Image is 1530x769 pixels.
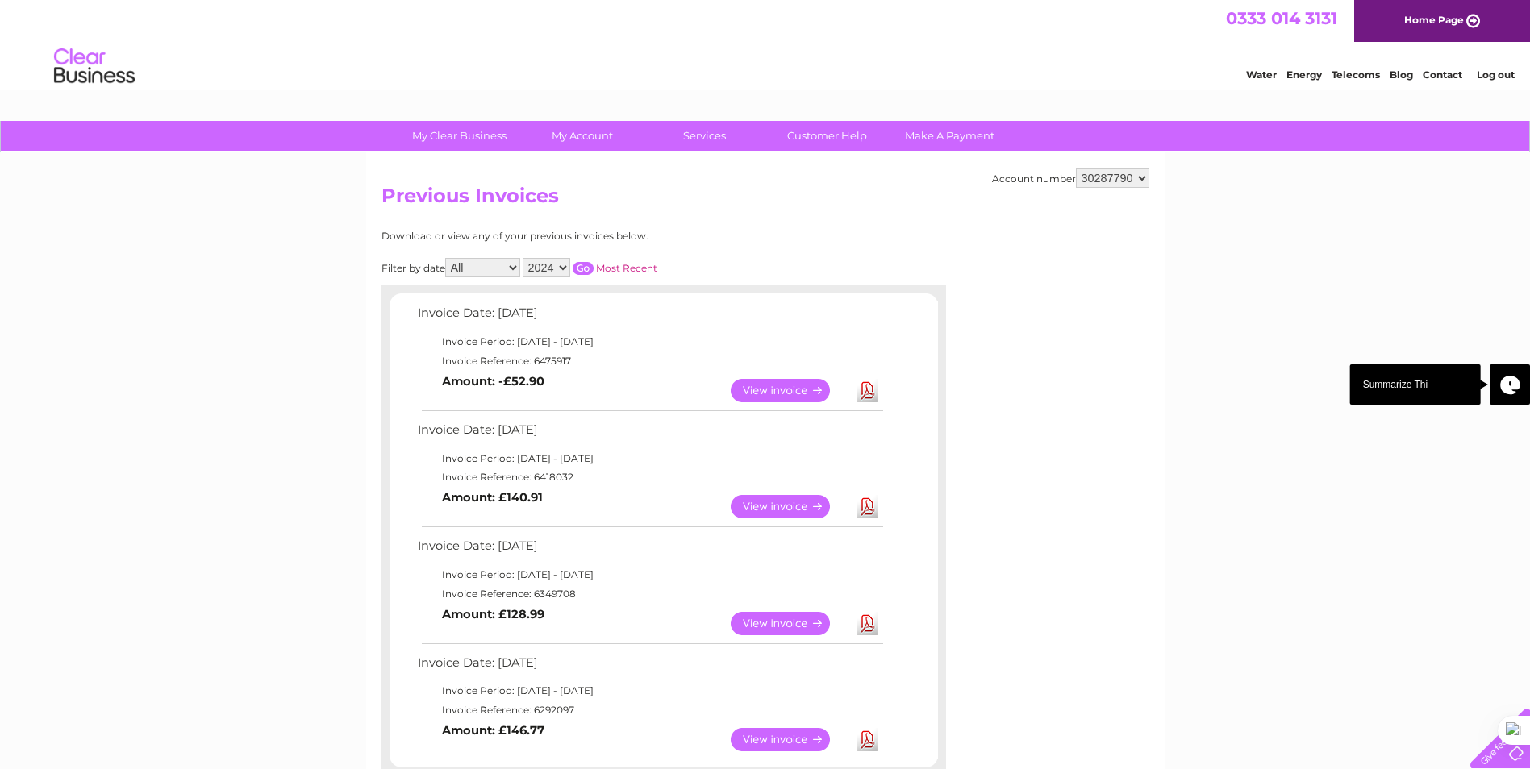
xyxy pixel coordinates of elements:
[414,419,886,449] td: Invoice Date: [DATE]
[1226,8,1337,28] a: 0333 014 3131
[857,728,878,751] a: Download
[883,121,1016,151] a: Make A Payment
[414,449,886,468] td: Invoice Period: [DATE] - [DATE]
[414,565,886,584] td: Invoice Period: [DATE] - [DATE]
[761,121,894,151] a: Customer Help
[414,468,886,487] td: Invoice Reference: 6418032
[515,121,648,151] a: My Account
[385,9,1147,78] div: Clear Business is a trading name of Verastar Limited (registered in [GEOGRAPHIC_DATA] No. 3667643...
[381,185,1149,215] h2: Previous Invoices
[414,302,886,332] td: Invoice Date: [DATE]
[53,42,135,91] img: logo.png
[414,681,886,700] td: Invoice Period: [DATE] - [DATE]
[393,121,526,151] a: My Clear Business
[638,121,771,151] a: Services
[857,379,878,402] a: Download
[442,374,544,389] b: Amount: -£52.90
[596,262,657,274] a: Most Recent
[414,652,886,682] td: Invoice Date: [DATE]
[857,495,878,518] a: Download
[731,728,849,751] a: View
[731,495,849,518] a: View
[857,612,878,635] a: Download
[414,332,886,351] td: Invoice Period: [DATE] - [DATE]
[414,535,886,565] td: Invoice Date: [DATE]
[731,612,849,635] a: View
[1246,69,1277,81] a: Water
[381,258,805,277] div: Filter by date
[414,351,886,371] td: Invoice Reference: 6475917
[1423,69,1462,81] a: Contact
[731,379,849,402] a: View
[442,607,544,621] b: Amount: £128.99
[381,231,805,242] div: Download or view any of your previous invoices below.
[1332,69,1380,81] a: Telecoms
[442,723,544,738] b: Amount: £146.77
[1390,69,1413,81] a: Blog
[1477,69,1515,81] a: Log out
[414,700,886,720] td: Invoice Reference: 6292097
[442,490,543,505] b: Amount: £140.91
[992,168,1149,188] div: Account number
[1286,69,1322,81] a: Energy
[414,584,886,604] td: Invoice Reference: 6349708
